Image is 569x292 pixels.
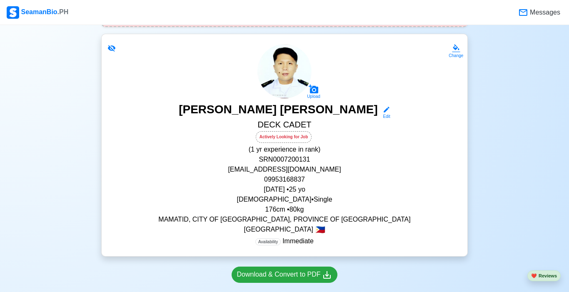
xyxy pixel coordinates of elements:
button: heartReviews [527,270,561,282]
p: [EMAIL_ADDRESS][DOMAIN_NAME] [112,165,458,175]
span: .PH [57,8,69,15]
p: [DATE] • 25 yo [112,185,458,195]
p: [GEOGRAPHIC_DATA] [112,225,458,235]
div: SeamanBio [7,6,68,19]
div: Change [449,52,463,59]
div: Actively Looking for Job [256,131,312,143]
span: Messages [528,7,560,17]
span: heart [531,273,537,278]
span: 🇵🇭 [315,226,325,234]
p: MAMATID, CITY OF [GEOGRAPHIC_DATA], PROVINCE OF [GEOGRAPHIC_DATA] [112,215,458,225]
p: SRN 0007200131 [112,155,458,165]
img: Logo [7,6,19,19]
h3: [PERSON_NAME] [PERSON_NAME] [179,102,378,120]
div: Edit [379,113,390,120]
div: Download & Convert to PDF [237,270,332,280]
p: [DEMOGRAPHIC_DATA] • Single [112,195,458,205]
a: Download & Convert to PDF [232,267,338,283]
div: Upload [307,94,320,99]
span: Availability [255,238,281,245]
h5: DECK CADET [112,120,458,131]
p: (1 yr experience in rank) [112,145,458,155]
p: 176 cm • 80 kg [112,205,458,215]
p: 09953168837 [112,175,458,185]
p: Immediate [255,236,314,246]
